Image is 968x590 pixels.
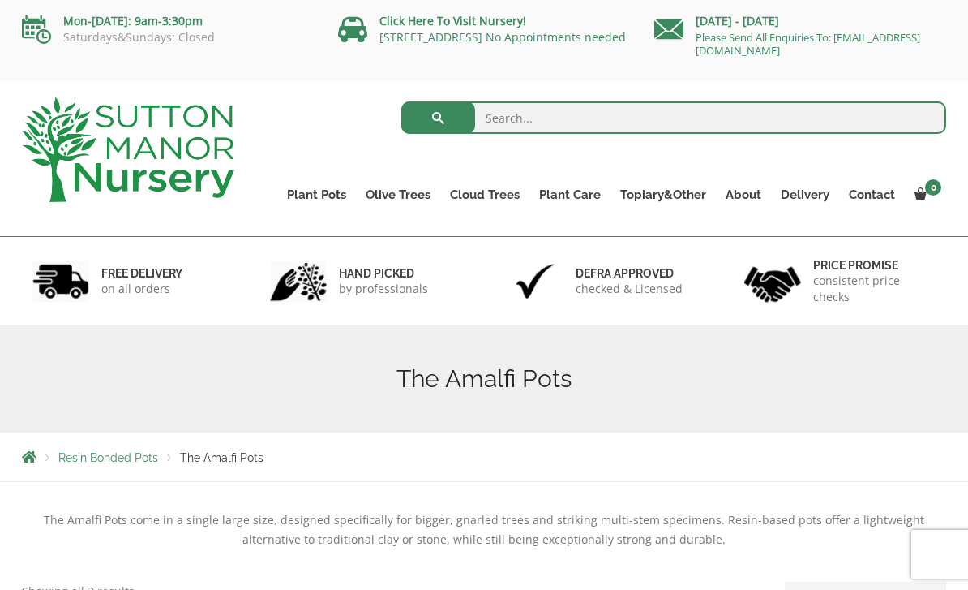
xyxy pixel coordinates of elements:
a: Plant Care [529,183,610,206]
p: on all orders [101,281,182,297]
a: Plant Pots [277,183,356,206]
input: Search... [401,101,947,134]
a: Contact [839,183,905,206]
a: About [716,183,771,206]
span: 0 [925,179,941,196]
p: consistent price checks [813,273,936,305]
h6: Price promise [813,258,936,273]
img: 1.jpg [32,261,89,302]
a: Click Here To Visit Nursery! [379,13,526,28]
a: Resin Bonded Pots [58,451,158,464]
p: Mon-[DATE]: 9am-3:30pm [22,11,314,31]
img: logo [22,97,234,202]
img: 4.jpg [744,256,801,306]
a: Delivery [771,183,839,206]
p: [DATE] - [DATE] [654,11,946,31]
span: The Amalfi Pots [180,451,263,464]
p: The Amalfi Pots come in a single large size, designed specifically for bigger, gnarled trees and ... [22,510,946,549]
p: Saturdays&Sundays: Closed [22,31,314,44]
a: Olive Trees [356,183,440,206]
a: Cloud Trees [440,183,529,206]
a: 0 [905,183,946,206]
h6: hand picked [339,266,428,281]
a: [STREET_ADDRESS] No Appointments needed [379,29,626,45]
h6: FREE DELIVERY [101,266,182,281]
h1: The Amalfi Pots [22,364,946,394]
p: by professionals [339,281,428,297]
img: 3.jpg [507,261,563,302]
h6: Defra approved [576,266,683,281]
a: Topiary&Other [610,183,716,206]
img: 2.jpg [270,261,327,302]
nav: Breadcrumbs [22,450,946,463]
p: checked & Licensed [576,281,683,297]
a: Please Send All Enquiries To: [EMAIL_ADDRESS][DOMAIN_NAME] [696,30,920,58]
